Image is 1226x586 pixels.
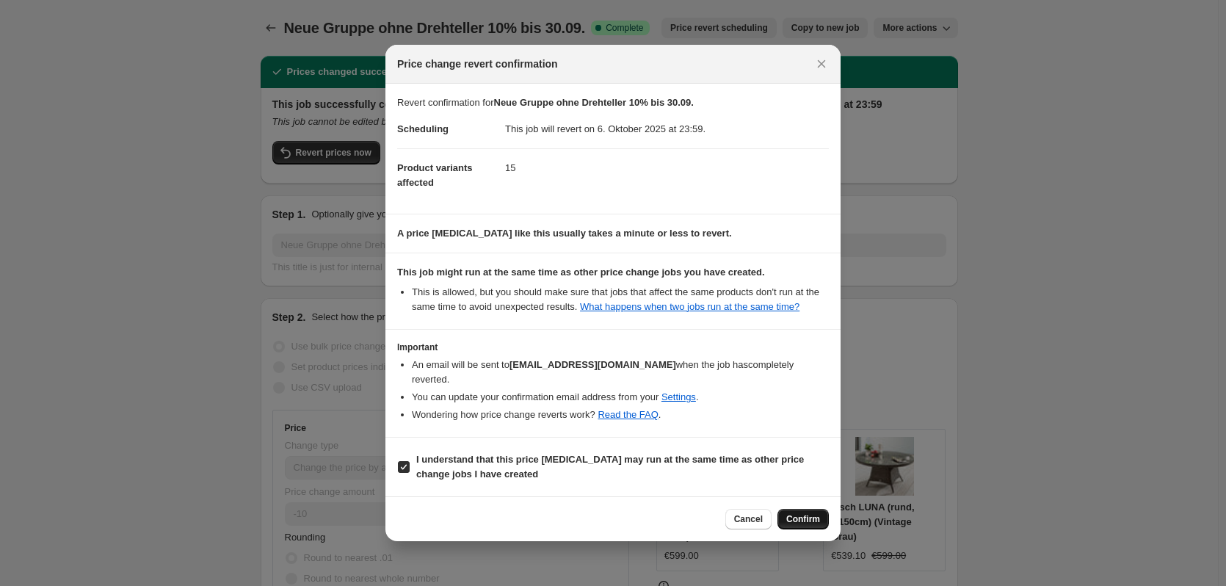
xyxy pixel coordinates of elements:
li: You can update your confirmation email address from your . [412,390,829,405]
b: A price [MEDICAL_DATA] like this usually takes a minute or less to revert. [397,228,732,239]
span: Product variants affected [397,162,473,188]
a: Settings [661,391,696,402]
span: Confirm [786,513,820,525]
dd: 15 [505,148,829,187]
li: This is allowed, but you should make sure that jobs that affect the same products don ' t run at ... [412,285,829,314]
b: [EMAIL_ADDRESS][DOMAIN_NAME] [509,359,676,370]
dd: This job will revert on 6. Oktober 2025 at 23:59. [505,110,829,148]
span: Price change revert confirmation [397,57,558,71]
a: Read the FAQ [598,409,658,420]
li: Wondering how price change reverts work? . [412,408,829,422]
li: An email will be sent to when the job has completely reverted . [412,358,829,387]
b: I understand that this price [MEDICAL_DATA] may run at the same time as other price change jobs I... [416,454,804,480]
a: What happens when two jobs run at the same time? [580,301,799,312]
span: Scheduling [397,123,449,134]
button: Cancel [725,509,772,529]
button: Confirm [777,509,829,529]
button: Close [811,54,832,74]
b: Neue Gruppe ohne Drehteller 10% bis 30.09. [494,97,694,108]
span: Cancel [734,513,763,525]
h3: Important [397,341,829,353]
b: This job might run at the same time as other price change jobs you have created. [397,267,765,278]
p: Revert confirmation for [397,95,829,110]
